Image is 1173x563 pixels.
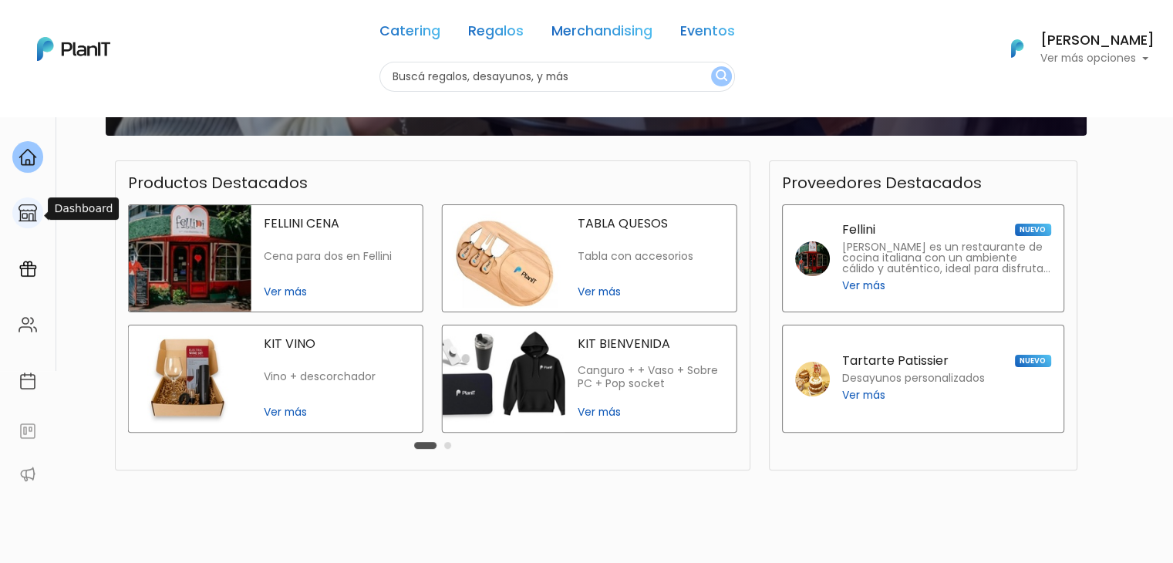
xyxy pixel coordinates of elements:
[468,25,524,43] a: Regalos
[842,373,985,384] p: Desayunos personalizados
[991,29,1154,69] button: PlanIt Logo [PERSON_NAME] Ver más opciones
[128,204,423,312] a: fellini cena FELLINI CENA Cena para dos en Fellini Ver más
[379,62,735,92] input: Buscá regalos, desayunos, y más
[264,338,410,350] p: KIT VINO
[54,125,99,138] strong: PLAN IT
[578,250,724,263] p: Tabla con accesorios
[40,108,271,205] div: PLAN IT Ya probaste PlanitGO? Vas a poder automatizarlas acciones de todo el año. Escribinos para...
[19,422,37,440] img: feedback-78b5a0c8f98aac82b08bfc38622c3050aee476f2c9584af64705fc4e61158814.svg
[1000,32,1034,66] img: PlanIt Logo
[264,370,410,383] p: Vino + descorchador
[128,174,308,192] h3: Productos Destacados
[444,442,451,449] button: Carousel Page 2
[578,284,724,300] span: Ver más
[48,197,119,220] div: Dashboard
[379,25,440,43] a: Catering
[40,93,271,123] div: J
[442,325,737,433] a: kit bienvenida KIT BIENVENIDA Canguro + + Vaso + Sobre PC + Pop socket Ver más
[414,442,437,449] button: Carousel Page 1 (Current Slide)
[443,205,565,312] img: tabla quesos
[578,404,724,420] span: Ver más
[1040,53,1154,64] p: Ver más opciones
[19,315,37,334] img: people-662611757002400ad9ed0e3c099ab2801c6687ba6c219adb57efc949bc21e19d.svg
[782,325,1064,433] a: Tartarte Patissier NUEVO Desayunos personalizados Ver más
[264,250,410,263] p: Cena para dos en Fellini
[19,372,37,390] img: calendar-87d922413cdce8b2cf7b7f5f62616a5cf9e4887200fb71536465627b3292af00.svg
[54,142,258,193] p: Ya probaste PlanitGO? Vas a poder automatizarlas acciones de todo el año. Escribinos para saber más!
[19,204,37,222] img: marketplace-4ceaa7011d94191e9ded77b95e3339b90024bf715f7c57f8cf31f2d8c509eaba.svg
[264,284,410,300] span: Ver más
[795,362,830,396] img: tartarte patissier
[239,117,262,140] i: keyboard_arrow_down
[716,69,727,84] img: search_button-432b6d5273f82d61273b3651a40e1bd1b912527efae98b1b7a1b2c0702e16a8d.svg
[19,148,37,167] img: home-e721727adea9d79c4d83392d1f703f7f8bce08238fde08b1acbfd93340b81755.svg
[410,436,455,454] div: Carousel Pagination
[129,205,251,312] img: fellini cena
[235,231,262,250] i: insert_emoticon
[578,338,724,350] p: KIT BIENVENIDA
[842,242,1051,275] p: [PERSON_NAME] es un restaurante de cocina italiana con un ambiente cálido y auténtico, ideal para...
[551,25,652,43] a: Merchandising
[1015,355,1050,367] span: NUEVO
[264,404,410,420] span: Ver más
[128,325,423,433] a: kit vino KIT VINO Vino + descorchador Ver más
[264,217,410,230] p: FELLINI CENA
[578,364,724,391] p: Canguro + + Vaso + Sobre PC + Pop socket
[1015,224,1050,236] span: NUEVO
[795,241,830,276] img: fellini
[442,204,737,312] a: tabla quesos TABLA QUESOS Tabla con accesorios Ver más
[19,260,37,278] img: campaigns-02234683943229c281be62815700db0a1741e53638e28bf9629b52c665b00959.svg
[782,174,982,192] h3: Proveedores Destacados
[443,325,565,432] img: kit bienvenida
[129,325,251,432] img: kit vino
[782,204,1064,312] a: Fellini NUEVO [PERSON_NAME] es un restaurante de cocina italiana con un ambiente cálido y auténti...
[842,355,949,367] p: Tartarte Patissier
[19,465,37,484] img: partners-52edf745621dab592f3b2c58e3bca9d71375a7ef29c3b500c9f145b62cc070d4.svg
[842,224,875,236] p: Fellini
[1040,34,1154,48] h6: [PERSON_NAME]
[680,25,735,43] a: Eventos
[124,93,155,123] img: user_04fe99587a33b9844688ac17b531be2b.png
[262,231,293,250] i: send
[140,77,170,108] img: user_d58e13f531133c46cb30575f4d864daf.jpeg
[80,234,235,250] span: ¡Escríbenos!
[842,278,885,294] span: Ver más
[155,93,186,123] span: J
[842,387,885,403] span: Ver más
[37,37,110,61] img: PlanIt Logo
[578,217,724,230] p: TABLA QUESOS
